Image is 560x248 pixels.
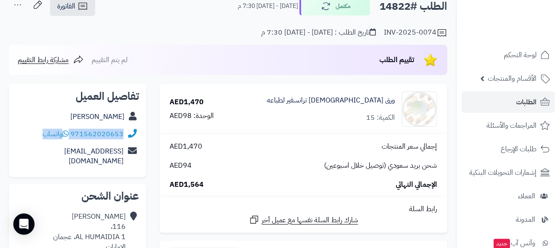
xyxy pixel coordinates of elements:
[516,213,535,226] span: المدونة
[249,214,358,225] a: شارك رابط السلة نفسها مع عميل آخر
[170,111,214,121] div: الوحدة: AED98
[18,55,69,65] span: مشاركة رابط التقييم
[469,166,537,179] span: إشعارات التحويلات البنكية
[396,180,437,190] span: الإجمالي النهائي
[16,191,139,201] h2: عنوان الشحن
[238,2,298,11] small: [DATE] - [DATE] 7:30 م
[487,119,537,132] span: المراجعات والأسئلة
[170,97,204,107] div: AED1,470
[488,72,537,85] span: الأقسام والمنتجات
[462,115,555,136] a: المراجعات والأسئلة
[170,161,192,171] span: AED94
[18,55,84,65] a: مشاركة رابط التقييم
[501,143,537,155] span: طلبات الإرجاع
[16,91,139,102] h2: تفاصيل العميل
[379,55,414,65] span: تقييم الطلب
[261,28,376,38] div: تاريخ الطلب : [DATE] - [DATE] 7:30 م
[462,91,555,113] a: الطلبات
[13,213,35,235] div: Open Intercom Messenger
[170,142,202,152] span: AED1,470
[382,142,437,152] span: إجمالي سعر المنتجات
[163,204,444,214] div: رابط السلة
[262,215,358,225] span: شارك رابط السلة نفسها مع عميل آخر
[402,91,436,127] img: 2%20(14)-90x90.jpg
[366,113,395,123] div: الكمية: 15
[70,129,124,139] a: 971562020653
[504,49,537,61] span: لوحة التحكم
[462,44,555,66] a: لوحة التحكم
[462,185,555,207] a: العملاء
[462,162,555,183] a: إشعارات التحويلات البنكية
[267,95,395,106] a: ورق [DEMOGRAPHIC_DATA] ترانسفير لطباعه
[64,146,124,167] a: [EMAIL_ADDRESS][DOMAIN_NAME]
[462,209,555,230] a: المدونة
[57,1,75,12] span: الفاتورة
[462,138,555,160] a: طلبات الإرجاع
[70,111,124,122] a: [PERSON_NAME]
[384,28,447,38] div: INV-2025-0074
[42,129,69,139] a: واتساب
[516,96,537,108] span: الطلبات
[170,180,204,190] span: AED1,564
[518,190,535,202] span: العملاء
[92,55,127,65] span: لم يتم التقييم
[324,161,437,171] span: شحن بريد سعودي (توصيل خلال اسبوعين)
